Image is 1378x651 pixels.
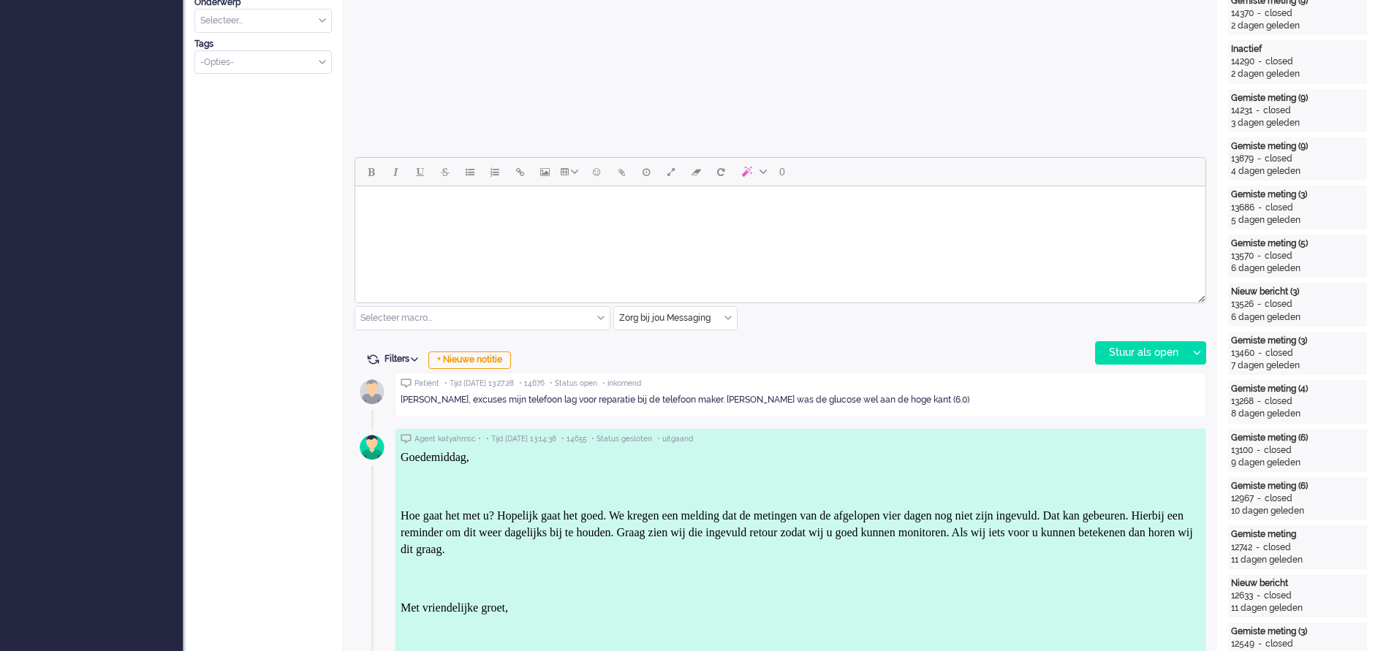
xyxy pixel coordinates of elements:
div: closed [1265,347,1293,359]
div: - [1254,202,1265,214]
div: - [1254,638,1265,650]
div: closed [1264,590,1292,602]
div: - [1253,590,1264,602]
div: 13100 [1231,444,1253,457]
iframe: Rich Text Area [355,186,1205,289]
span: • 14676 [519,378,545,389]
div: - [1252,541,1263,554]
div: 6 dagen geleden [1231,311,1364,324]
div: 13570 [1231,250,1254,262]
span: • Status open [550,378,597,389]
button: Fullscreen [659,159,684,184]
div: 13879 [1231,153,1254,165]
button: AI [733,159,773,184]
div: Nieuw bericht (3) [1231,286,1364,298]
div: 13460 [1231,347,1254,359]
button: Strikethrough [433,159,458,184]
div: - [1254,153,1265,165]
div: [PERSON_NAME], excuses mijn telefoon lag voor reparatie bij de telefoon maker. [PERSON_NAME] was ... [401,394,1200,406]
span: 0 [779,166,785,178]
button: Bullet list [458,159,482,184]
button: Table [557,159,584,184]
span: • Status gesloten [591,434,652,444]
div: - [1254,250,1265,262]
span: • uitgaand [657,434,693,444]
button: Reset content [708,159,733,184]
div: closed [1265,7,1292,20]
button: 0 [773,159,792,184]
div: closed [1265,395,1292,408]
div: Gemiste meting (9) [1231,140,1364,153]
div: Gemiste meting [1231,528,1364,541]
div: - [1253,444,1264,457]
div: Gemiste meting (3) [1231,335,1364,347]
div: Resize [1193,289,1205,302]
div: - [1254,56,1265,68]
div: 14231 [1231,104,1252,117]
div: 9 dagen geleden [1231,457,1364,469]
div: + Nieuwe notitie [428,351,511,369]
span: Filters [385,354,423,364]
div: Gemiste meting (5) [1231,237,1364,250]
div: closed [1265,492,1292,505]
span: • 14655 [561,434,586,444]
button: Bold [358,159,383,184]
div: Gemiste meting (6) [1231,432,1364,444]
div: Gemiste meting (3) [1231,625,1364,638]
span: • Tijd [DATE] 13:14:38 [486,434,556,444]
span: • inkomend [602,378,641,389]
div: 6 dagen geleden [1231,262,1364,275]
button: Insert/edit link [507,159,532,184]
button: Delay message [634,159,659,184]
div: 14370 [1231,7,1254,20]
div: 14290 [1231,56,1254,68]
div: closed [1265,250,1292,262]
div: Nieuw bericht [1231,577,1364,590]
p: Goedemiddag, [401,449,1200,466]
button: Underline [408,159,433,184]
div: closed [1263,541,1291,554]
img: avatar [354,429,390,465]
div: 5 dagen geleden [1231,214,1364,226]
button: Add attachment [609,159,634,184]
button: Italic [383,159,408,184]
div: 13526 [1231,298,1254,311]
img: avatar [354,373,390,410]
div: 12549 [1231,638,1254,650]
div: Gemiste meting (3) [1231,189,1364,201]
div: closed [1265,638,1293,650]
div: - [1252,104,1263,117]
div: closed [1265,298,1292,311]
div: - [1254,7,1265,20]
div: Gemiste meting (4) [1231,383,1364,395]
div: closed [1265,56,1293,68]
div: Gemiste meting (9) [1231,92,1364,104]
img: ic_chat_grey.svg [401,378,412,388]
div: Gemiste meting (6) [1231,480,1364,492]
div: 12742 [1231,541,1252,554]
div: 3 dagen geleden [1231,117,1364,129]
div: 13686 [1231,202,1254,214]
div: closed [1265,202,1293,214]
div: Select Tags [194,50,332,75]
div: Stuur als open [1096,342,1187,364]
div: Tags [194,38,332,50]
div: closed [1265,153,1292,165]
div: - [1254,492,1265,505]
div: 7 dagen geleden [1231,359,1364,372]
div: - [1254,347,1265,359]
div: closed [1264,444,1292,457]
span: • Tijd [DATE] 13:27:28 [444,378,514,389]
button: Clear formatting [684,159,708,184]
p: Hoe gaat het met u? Hopelijk gaat het goed. We kregen een melding dat de metingen van de afgelope... [401,508,1200,558]
button: Insert/edit image [532,159,557,184]
div: 12967 [1231,492,1254,505]
div: Inactief [1231,43,1364,56]
span: Patiënt [414,378,439,389]
p: Met vriendelijke groet, [401,600,1200,617]
button: Numbered list [482,159,507,184]
div: 13268 [1231,395,1254,408]
div: 2 dagen geleden [1231,20,1364,32]
div: 10 dagen geleden [1231,505,1364,517]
